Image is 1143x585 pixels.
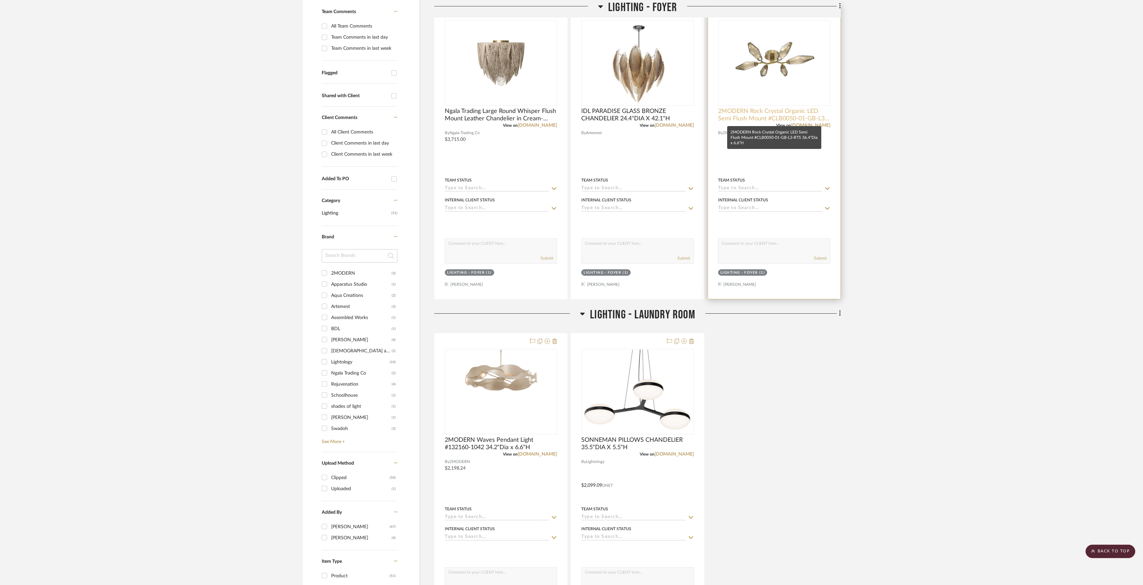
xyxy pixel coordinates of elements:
span: By [445,459,449,465]
div: LIGHTING - FOYER [584,270,621,275]
div: BDL [331,323,392,334]
div: (1) [392,483,396,494]
img: 2MODERN Rock Crystal Organic LED Semi Flush Mount #CLB0050-01-GB-L3-RTS 36.4"Dia x 6.6"H [732,21,816,105]
input: Type to Search… [445,186,549,192]
div: 0 [582,349,693,434]
div: LIGHTING - FOYER [447,270,484,275]
span: Client Comments [322,115,357,120]
span: View on [503,123,518,127]
button: Submit [541,255,553,261]
div: (1) [392,279,396,290]
div: Flagged [322,70,388,76]
scroll-to-top-button: BACK TO TOP [1086,545,1135,558]
span: 2MODERN [723,130,743,136]
span: Lightology [586,459,604,465]
div: (10) [390,357,396,367]
div: Ngala Trading Co [331,368,392,379]
input: Type to Search… [445,205,549,212]
span: 2MODERN Waves Pendant Light #132160-1042 34.2"Dia x 6.6"H [445,436,557,451]
div: Clipped [331,472,390,483]
input: Type to Search… [581,534,685,541]
div: [PERSON_NAME] [331,533,392,543]
div: Artemest [331,301,392,312]
span: View on [640,452,655,456]
a: See More + [320,434,397,445]
a: [DOMAIN_NAME] [518,452,557,457]
div: Internal Client Status [718,197,768,203]
input: Type to Search… [581,186,685,192]
div: Added To PO [322,176,388,182]
div: (4) [392,533,396,543]
div: Product [331,571,390,581]
span: LIGHTING - LAUNDRY ROOM [590,308,695,322]
div: Internal Client Status [581,526,631,532]
div: Lightology [331,357,390,367]
span: By [581,130,586,136]
span: Ngala Trading Large Round Whisper Flush Mount Leather Chandelier in Cream-Stone Leather [445,108,557,122]
div: Aqua Creations [331,290,392,301]
input: Type to Search… [718,205,822,212]
div: Rejuvenation [331,379,392,390]
div: 0 [582,21,693,105]
div: (1) [392,312,396,323]
div: [DEMOGRAPHIC_DATA] and Gentlemen Studio [331,346,392,356]
div: Team Status [581,506,608,512]
div: [PERSON_NAME] [331,521,390,532]
div: Shared with Client [322,93,388,99]
a: [DOMAIN_NAME] [655,452,694,457]
div: [PERSON_NAME] [331,335,392,345]
input: Type to Search… [581,205,685,212]
a: [DOMAIN_NAME] [655,123,694,128]
div: Internal Client Status [445,197,495,203]
div: Internal Client Status [581,197,631,203]
a: [DOMAIN_NAME] [791,123,830,128]
div: (1) [392,323,396,334]
a: [DOMAIN_NAME] [518,123,557,128]
div: (2) [392,290,396,301]
div: (1) [759,270,765,275]
span: Item Type [322,559,342,564]
span: Artemest [586,130,602,136]
div: Schoolhouse [331,390,392,401]
input: Type to Search… [581,514,685,521]
span: 2MODERN Rock Crystal Organic LED Semi Flush Mount #CLB0050-01-GB-L3-RTS 36.4"Dia x 6.6"H [718,108,830,122]
img: SONNEMAN PILLOWS CHANDELIER 35.5"DIA X 5.5"H [584,350,691,434]
div: Swadoh [331,423,392,434]
span: By [718,130,723,136]
div: Client Comments in last week [331,149,396,160]
div: (51) [390,571,396,581]
div: (4) [392,379,396,390]
span: Lighting [322,207,390,219]
div: LIGHTING - FOYER [720,270,758,275]
span: By [445,130,449,136]
span: SONNEMAN PILLOWS CHANDELIER 35.5"DIA X 5.5"H [581,436,694,451]
span: 2MODERN [449,459,470,465]
img: IDL PARADISE GLASS BRONZE CHANDELIER 24.4"DIA X 42.1"H [607,21,668,105]
div: (3) [392,268,396,279]
span: View on [640,123,655,127]
span: Ngala Trading Co [449,130,480,136]
span: IDL PARADISE GLASS BRONZE CHANDELIER 24.4"DIA X 42.1"H [581,108,694,122]
div: Uploaded [331,483,392,494]
span: (51) [391,208,397,219]
div: 0 [445,21,557,105]
div: All Client Comments [331,127,396,138]
div: Apparatus Studio [331,279,392,290]
div: (2) [392,368,396,379]
span: Team Comments [322,9,356,14]
div: Team Comments in last week [331,43,396,54]
div: All Team Comments [331,21,396,32]
div: [PERSON_NAME] [331,412,392,423]
input: Type to Search… [718,186,822,192]
div: (2) [392,346,396,356]
input: Type to Search… [445,514,549,521]
span: View on [503,452,518,456]
div: Assembled Works [331,312,392,323]
div: Client Comments in last day [331,138,396,149]
input: Search Brands [322,249,397,263]
div: (1) [623,270,628,275]
div: (4) [392,335,396,345]
div: (3) [392,301,396,312]
span: Added By [322,510,342,515]
div: Team Status [581,177,608,183]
